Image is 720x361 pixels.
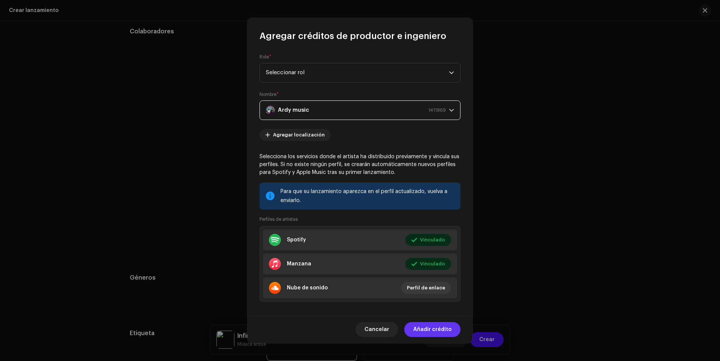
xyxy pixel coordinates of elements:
[405,234,451,246] button: Vinculado
[266,106,275,115] img: 2ce638b5-fc99-45d1-a300-b8face172962
[259,31,446,40] font: Agregar créditos de productor e ingeniero
[364,327,389,332] font: Cancelar
[355,322,398,337] button: Cancelar
[266,70,304,75] font: Seleccionar rol
[420,237,445,242] font: Vinculado
[259,92,276,97] font: Nombre
[266,101,449,120] span: Ardy music
[449,63,454,82] div: disparador desplegable
[280,189,447,203] font: Para que su lanzamiento aparezca en el perfil actualizado, vuelva a enviarlo.
[404,322,460,337] button: Añadir crédito
[401,282,451,294] button: Perfil de enlace
[449,101,454,120] div: disparador desplegable
[287,285,328,291] font: Nube de sonido
[259,154,459,175] font: Selecciona los servicios donde el artista ha distribuido previamente y vincula sus perfiles. Si n...
[407,285,445,290] font: Perfil de enlace
[266,63,449,82] span: Producer
[287,237,306,243] font: Spotify
[420,261,445,266] font: Vinculado
[259,129,331,141] button: Agregar localización
[278,101,309,120] strong: Ardy music
[405,258,451,270] button: Vinculado
[273,132,325,137] font: Agregar localización
[259,55,269,59] font: Role
[259,217,298,222] font: Perfiles de artistas
[413,327,451,332] font: Añadir crédito
[428,101,446,120] span: 1411969
[287,261,311,267] font: Manzana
